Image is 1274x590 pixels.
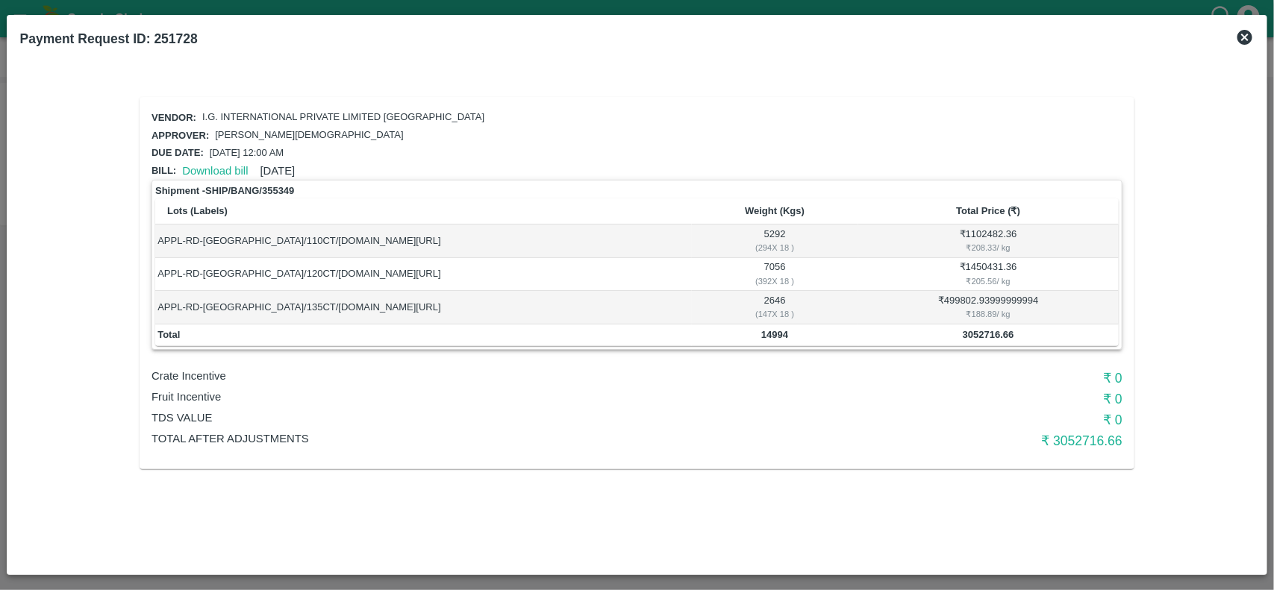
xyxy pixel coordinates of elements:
[152,112,196,123] span: Vendor:
[20,31,198,46] b: Payment Request ID: 251728
[799,409,1122,430] h6: ₹ 0
[692,225,858,257] td: 5292
[155,291,692,324] td: APPL-RD-[GEOGRAPHIC_DATA]/135CT/[DOMAIN_NAME][URL]
[799,389,1122,409] h6: ₹ 0
[182,165,248,177] a: Download bill
[167,205,228,216] b: Lots (Labels)
[155,225,692,257] td: APPL-RD-[GEOGRAPHIC_DATA]/110CT/[DOMAIN_NAME][URL]
[152,430,799,447] p: Total After adjustments
[963,329,1014,340] b: 3052716.66
[745,205,805,216] b: Weight (Kgs)
[861,241,1117,254] div: ₹ 208.33 / kg
[761,329,788,340] b: 14994
[152,368,799,384] p: Crate Incentive
[692,258,858,291] td: 7056
[694,274,856,288] div: ( 392 X 18 )
[215,128,403,142] p: [PERSON_NAME][DEMOGRAPHIC_DATA]
[694,241,856,254] div: ( 294 X 18 )
[799,430,1122,451] h6: ₹ 3052716.66
[152,389,799,405] p: Fruit Incentive
[799,368,1122,389] h6: ₹ 0
[858,258,1119,291] td: ₹ 1450431.36
[861,274,1117,288] div: ₹ 205.56 / kg
[861,307,1117,321] div: ₹ 188.89 / kg
[152,409,799,426] p: TDS VALUE
[152,165,176,176] span: Bill:
[260,165,296,177] span: [DATE]
[152,147,204,158] span: Due date:
[155,258,692,291] td: APPL-RD-[GEOGRAPHIC_DATA]/120CT/[DOMAIN_NAME][URL]
[692,291,858,324] td: 2646
[694,307,856,321] div: ( 147 X 18 )
[152,130,209,141] span: Approver:
[202,110,484,125] p: I.G. INTERNATIONAL PRIVATE LIMITED [GEOGRAPHIC_DATA]
[858,225,1119,257] td: ₹ 1102482.36
[157,329,180,340] b: Total
[210,146,284,160] p: [DATE] 12:00 AM
[956,205,1020,216] b: Total Price (₹)
[858,291,1119,324] td: ₹ 499802.93999999994
[155,183,294,198] strong: Shipment - SHIP/BANG/355349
